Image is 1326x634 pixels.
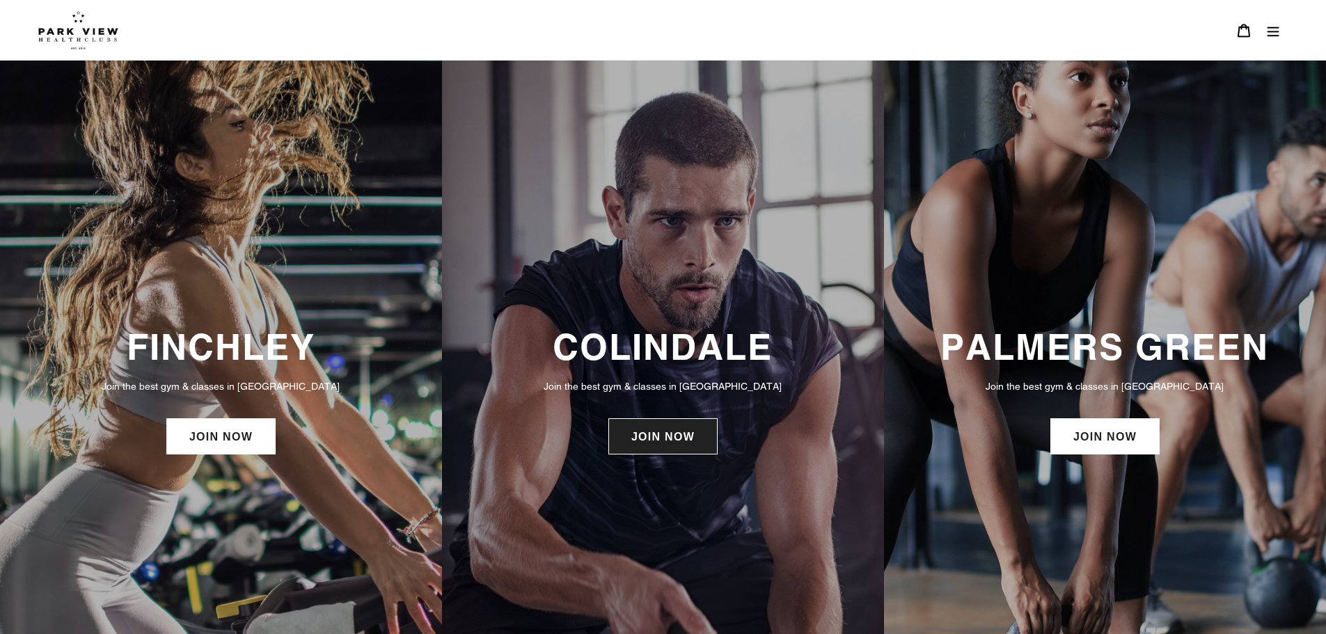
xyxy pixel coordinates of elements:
[38,10,118,49] img: Park view health clubs is a gym near you.
[898,326,1312,368] h3: PALMERS GREEN
[14,379,428,394] p: Join the best gym & classes in [GEOGRAPHIC_DATA]
[1050,418,1160,454] a: JOIN NOW: Palmers Green Membership
[14,326,428,368] h3: FINCHLEY
[456,326,870,368] h3: COLINDALE
[456,379,870,394] p: Join the best gym & classes in [GEOGRAPHIC_DATA]
[166,418,276,454] a: JOIN NOW: Finchley Membership
[898,379,1312,394] p: Join the best gym & classes in [GEOGRAPHIC_DATA]
[608,418,718,454] a: JOIN NOW: Colindale Membership
[1258,15,1288,45] button: Menu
